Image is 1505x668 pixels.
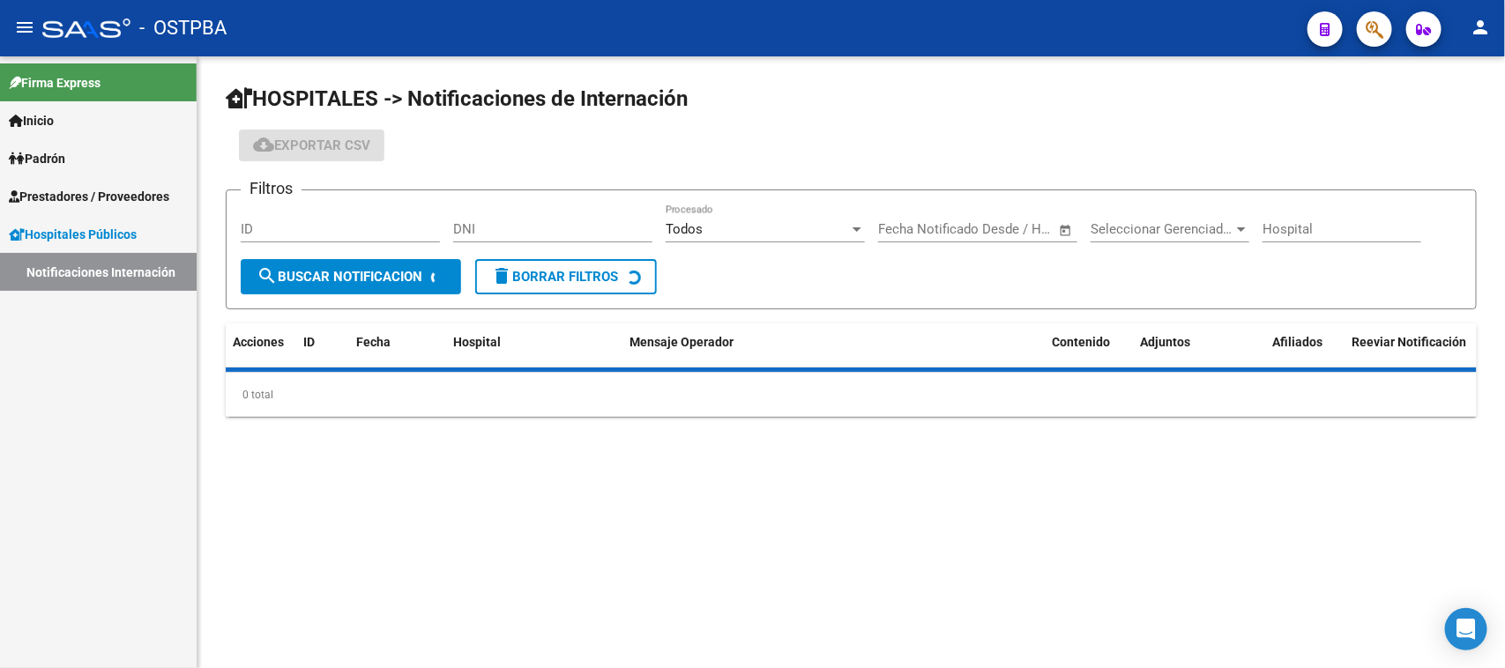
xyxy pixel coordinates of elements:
[965,221,1051,237] input: Fecha fin
[1445,608,1487,650] div: Open Intercom Messenger
[1045,323,1133,361] datatable-header-cell: Contenido
[622,323,1045,361] datatable-header-cell: Mensaje Operador
[226,86,688,111] span: HOSPITALES -> Notificaciones de Internación
[257,269,422,285] span: Buscar Notificacion
[303,335,315,349] span: ID
[241,176,302,201] h3: Filtros
[1345,323,1477,361] datatable-header-cell: Reeviar Notificación
[1352,335,1466,349] span: Reeviar Notificación
[1052,335,1110,349] span: Contenido
[9,149,65,168] span: Padrón
[878,221,950,237] input: Fecha inicio
[296,323,349,361] datatable-header-cell: ID
[1272,335,1322,349] span: Afiliados
[630,335,734,349] span: Mensaje Operador
[453,335,501,349] span: Hospital
[1140,335,1190,349] span: Adjuntos
[666,221,703,237] span: Todos
[1091,221,1233,237] span: Seleccionar Gerenciador
[226,323,296,361] datatable-header-cell: Acciones
[139,9,227,48] span: - OSTPBA
[9,187,169,206] span: Prestadores / Proveedores
[9,73,101,93] span: Firma Express
[1265,323,1345,361] datatable-header-cell: Afiliados
[241,259,461,294] button: Buscar Notificacion
[1470,17,1491,38] mat-icon: person
[491,269,618,285] span: Borrar Filtros
[233,335,284,349] span: Acciones
[446,323,622,361] datatable-header-cell: Hospital
[9,111,54,130] span: Inicio
[491,265,512,286] mat-icon: delete
[14,17,35,38] mat-icon: menu
[257,265,278,286] mat-icon: search
[356,335,391,349] span: Fecha
[239,130,384,161] button: Exportar CSV
[475,259,657,294] button: Borrar Filtros
[349,323,446,361] datatable-header-cell: Fecha
[226,373,1477,417] div: 0 total
[9,225,137,244] span: Hospitales Públicos
[1056,220,1077,241] button: Open calendar
[253,134,274,155] mat-icon: cloud_download
[1133,323,1265,361] datatable-header-cell: Adjuntos
[253,137,370,153] span: Exportar CSV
